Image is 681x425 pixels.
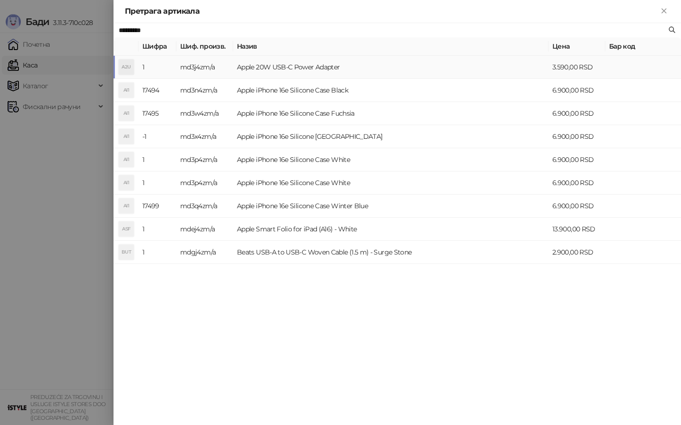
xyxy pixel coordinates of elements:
[119,59,134,75] div: A2U
[125,6,658,17] div: Претрага артикала
[233,56,549,79] td: Apple 20W USB-C Power Adapter
[139,218,176,241] td: 1
[119,245,134,260] div: BUT
[233,148,549,171] td: Apple iPhone 16e Silicone Case White
[233,241,549,264] td: Beats USB-A to USB-C Woven Cable (1.5 m) - Surge Stone
[139,102,176,125] td: 17495
[233,37,549,56] th: Назив
[119,83,134,98] div: AI1
[549,125,605,148] td: 6.900,00 RSD
[119,129,134,144] div: AI1
[658,6,670,17] button: Close
[605,37,681,56] th: Бар код
[233,79,549,102] td: Apple iPhone 16e Silicone Case Black
[176,79,233,102] td: md3n4zm/a
[549,218,605,241] td: 13.900,00 RSD
[176,125,233,148] td: md3x4zm/a
[176,241,233,264] td: mdgj4zm/a
[176,195,233,218] td: md3q4zm/a
[176,56,233,79] td: md3j4zm/a
[119,198,134,213] div: AI1
[176,148,233,171] td: md3p4zm/a
[176,102,233,125] td: md3w4zm/a
[119,175,134,190] div: AI1
[549,195,605,218] td: 6.900,00 RSD
[139,148,176,171] td: 1
[233,125,549,148] td: Apple iPhone 16e Silicone [GEOGRAPHIC_DATA]
[176,171,233,195] td: md3p4zm/a
[119,106,134,121] div: AI1
[233,218,549,241] td: Apple Smart Folio for iPad (A16) - White
[233,195,549,218] td: Apple iPhone 16e Silicone Case Winter Blue
[139,125,176,148] td: -1
[549,37,605,56] th: Цена
[549,102,605,125] td: 6.900,00 RSD
[139,241,176,264] td: 1
[549,79,605,102] td: 6.900,00 RSD
[139,56,176,79] td: 1
[549,241,605,264] td: 2.900,00 RSD
[139,171,176,195] td: 1
[233,171,549,195] td: Apple iPhone 16e Silicone Case White
[176,218,233,241] td: mdej4zm/a
[549,171,605,195] td: 6.900,00 RSD
[139,37,176,56] th: Шифра
[139,79,176,102] td: 17494
[549,148,605,171] td: 6.900,00 RSD
[119,152,134,167] div: AI1
[119,221,134,237] div: ASF
[139,195,176,218] td: 17499
[549,56,605,79] td: 3.590,00 RSD
[233,102,549,125] td: Apple iPhone 16e Silicone Case Fuchsia
[176,37,233,56] th: Шиф. произв.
